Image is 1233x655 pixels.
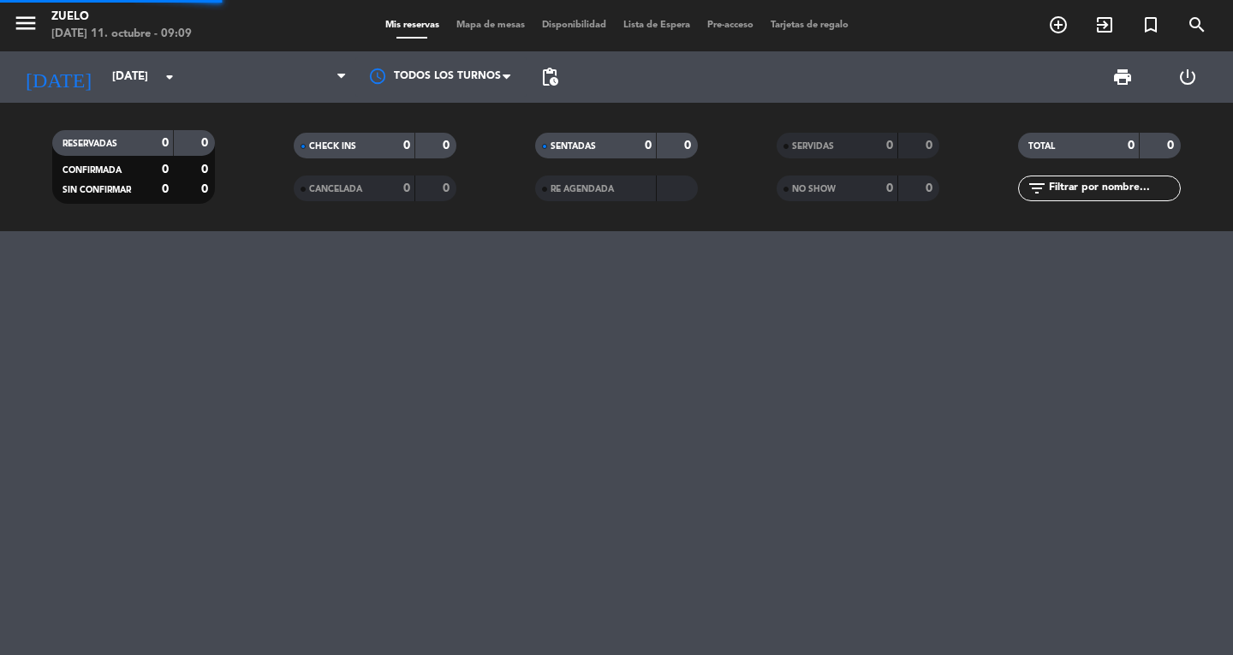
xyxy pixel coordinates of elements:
[886,182,893,194] strong: 0
[13,58,104,96] i: [DATE]
[448,21,533,30] span: Mapa de mesas
[1128,140,1135,152] strong: 0
[1177,67,1198,87] i: power_settings_new
[792,142,834,151] span: SERVIDAS
[1155,51,1220,103] div: LOG OUT
[1094,15,1115,35] i: exit_to_app
[615,21,699,30] span: Lista de Espera
[1187,15,1207,35] i: search
[1112,67,1133,87] span: print
[162,137,169,149] strong: 0
[201,183,211,195] strong: 0
[645,140,652,152] strong: 0
[1167,140,1177,152] strong: 0
[1027,178,1047,199] i: filter_list
[309,185,362,194] span: CANCELADA
[403,140,410,152] strong: 0
[13,10,39,42] button: menu
[51,26,192,43] div: [DATE] 11. octubre - 09:09
[539,67,560,87] span: pending_actions
[792,185,836,194] span: NO SHOW
[443,182,453,194] strong: 0
[886,140,893,152] strong: 0
[63,140,117,148] span: RESERVADAS
[403,182,410,194] strong: 0
[684,140,694,152] strong: 0
[551,185,614,194] span: RE AGENDADA
[377,21,448,30] span: Mis reservas
[1028,142,1055,151] span: TOTAL
[533,21,615,30] span: Disponibilidad
[699,21,762,30] span: Pre-acceso
[551,142,596,151] span: SENTADAS
[159,67,180,87] i: arrow_drop_down
[443,140,453,152] strong: 0
[13,10,39,36] i: menu
[63,166,122,175] span: CONFIRMADA
[162,183,169,195] strong: 0
[926,182,936,194] strong: 0
[162,164,169,176] strong: 0
[1047,179,1180,198] input: Filtrar por nombre...
[63,186,131,194] span: SIN CONFIRMAR
[1048,15,1069,35] i: add_circle_outline
[762,21,857,30] span: Tarjetas de regalo
[201,137,211,149] strong: 0
[201,164,211,176] strong: 0
[309,142,356,151] span: CHECK INS
[926,140,936,152] strong: 0
[51,9,192,26] div: Zuelo
[1141,15,1161,35] i: turned_in_not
